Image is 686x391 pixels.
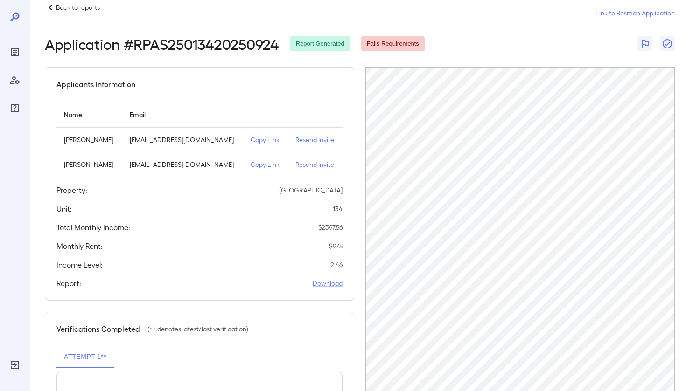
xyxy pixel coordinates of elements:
table: simple table [56,101,343,177]
h5: Unit: [56,203,72,214]
p: 134 [333,204,343,213]
p: [GEOGRAPHIC_DATA] [279,185,343,195]
p: 2.46 [330,260,343,269]
a: Link to Resman Application [595,8,675,18]
span: Report Generated [290,40,350,48]
h5: Verifications Completed [56,323,140,335]
p: $ 975 [329,241,343,251]
h5: Property: [56,185,87,196]
span: Fails Requirements [361,40,425,48]
div: Log Out [7,357,22,372]
div: FAQ [7,101,22,116]
h5: Income Level: [56,259,103,270]
p: Copy Link [251,160,280,169]
h2: Application # RPAS25013420250924 [45,35,279,52]
p: [EMAIL_ADDRESS][DOMAIN_NAME] [130,135,236,144]
button: Flag Report [637,36,652,51]
p: $ 2397.56 [318,223,343,232]
p: Back to reports [56,3,100,12]
div: Reports [7,45,22,60]
button: Attempt 1** [56,346,114,368]
a: Download [313,279,343,288]
h5: Total Monthly Income: [56,222,130,233]
h5: Report: [56,278,81,289]
p: [PERSON_NAME] [64,135,115,144]
p: Resend Invite [295,135,335,144]
h5: Applicants Information [56,79,135,90]
p: [PERSON_NAME] [64,160,115,169]
th: Email [122,101,244,128]
th: Name [56,101,122,128]
div: Manage Users [7,73,22,88]
p: Resend Invite [295,160,335,169]
p: (** denotes latest/last verification) [147,324,248,334]
h5: Monthly Rent: [56,240,103,252]
p: Copy Link [251,135,280,144]
button: Close Report [660,36,675,51]
p: [EMAIL_ADDRESS][DOMAIN_NAME] [130,160,236,169]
